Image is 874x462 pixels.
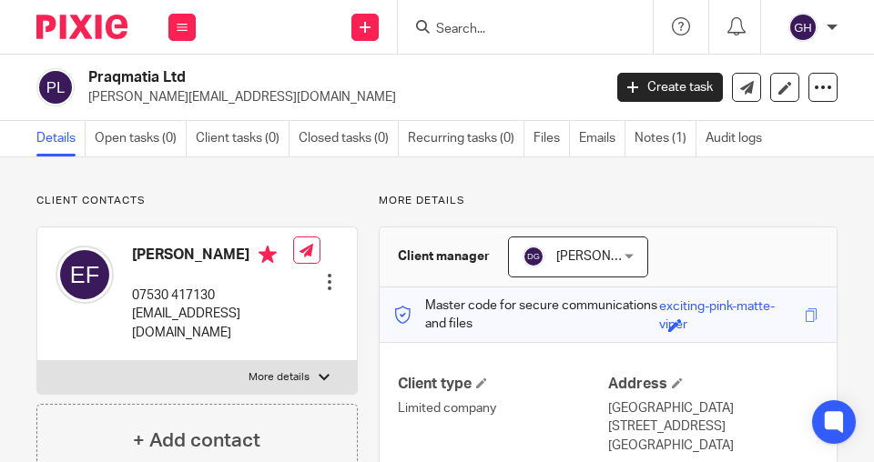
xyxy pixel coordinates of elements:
[393,296,659,334] p: Master code for secure communications and files
[88,68,490,87] h2: Praqmatia Ltd
[36,194,358,208] p: Client contacts
[36,68,75,106] img: svg%3E
[617,73,723,102] a: Create task
[534,121,570,156] a: Files
[95,121,187,156] a: Open tasks (0)
[398,375,608,394] h4: Client type
[608,375,818,394] h4: Address
[398,399,608,417] p: Limited company
[434,22,598,38] input: Search
[788,13,818,42] img: svg%3E
[132,246,293,268] h4: [PERSON_NAME]
[249,370,310,385] p: More details
[132,305,293,342] p: [EMAIL_ADDRESS][DOMAIN_NAME]
[379,194,838,208] p: More details
[523,246,544,267] img: svg%3E
[608,417,818,436] p: [STREET_ADDRESS]
[88,88,590,106] p: [PERSON_NAME][EMAIL_ADDRESS][DOMAIN_NAME]
[635,121,696,156] a: Notes (1)
[36,121,86,156] a: Details
[259,246,277,264] i: Primary
[706,121,771,156] a: Audit logs
[398,247,490,266] h3: Client manager
[36,15,127,39] img: Pixie
[299,121,399,156] a: Closed tasks (0)
[196,121,290,156] a: Client tasks (0)
[56,246,114,304] img: svg%3E
[579,121,625,156] a: Emails
[408,121,524,156] a: Recurring tasks (0)
[556,250,656,263] span: [PERSON_NAME]
[608,437,818,455] p: [GEOGRAPHIC_DATA]
[132,286,293,305] p: 07530 417130
[659,297,800,318] div: exciting-pink-matte-viper
[608,399,818,417] p: [GEOGRAPHIC_DATA]
[133,427,260,455] h4: + Add contact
